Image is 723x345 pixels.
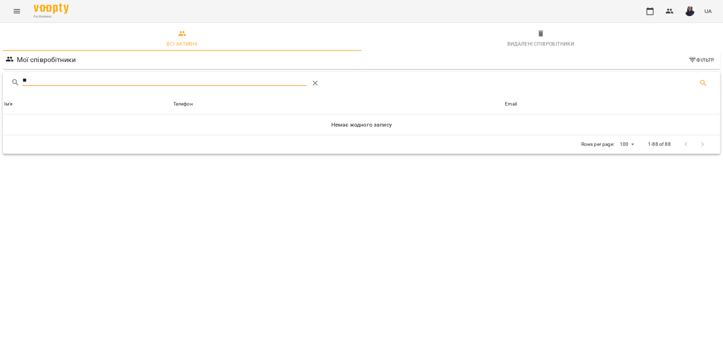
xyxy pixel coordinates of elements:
[4,120,719,130] h6: Немає жодного запису
[685,6,695,16] img: de66a22b4ea812430751315b74cfe34b.jpg
[505,100,517,108] div: Email
[8,3,25,20] button: Menu
[581,141,614,148] p: Rows per page:
[167,40,197,48] div: Всі активні
[617,139,637,149] div: 100
[173,100,193,108] div: Телефон
[685,54,717,66] button: Фільтр
[3,72,720,94] div: Table Toolbar
[173,100,193,108] div: Sort
[4,100,170,108] span: Ім'я
[4,100,13,108] div: Ім'я
[507,40,575,48] div: Видалені cпівробітники
[22,75,307,86] input: Пошук
[648,141,670,148] p: 1-88 of 88
[17,54,76,65] h6: Мої співробітники
[688,56,715,64] span: Фільтр
[173,100,502,108] span: Телефон
[704,7,712,15] span: UA
[505,100,719,108] span: Email
[695,75,712,92] button: Пошук
[702,5,715,18] button: UA
[34,14,69,19] span: For Business
[34,4,69,14] img: Voopty Logo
